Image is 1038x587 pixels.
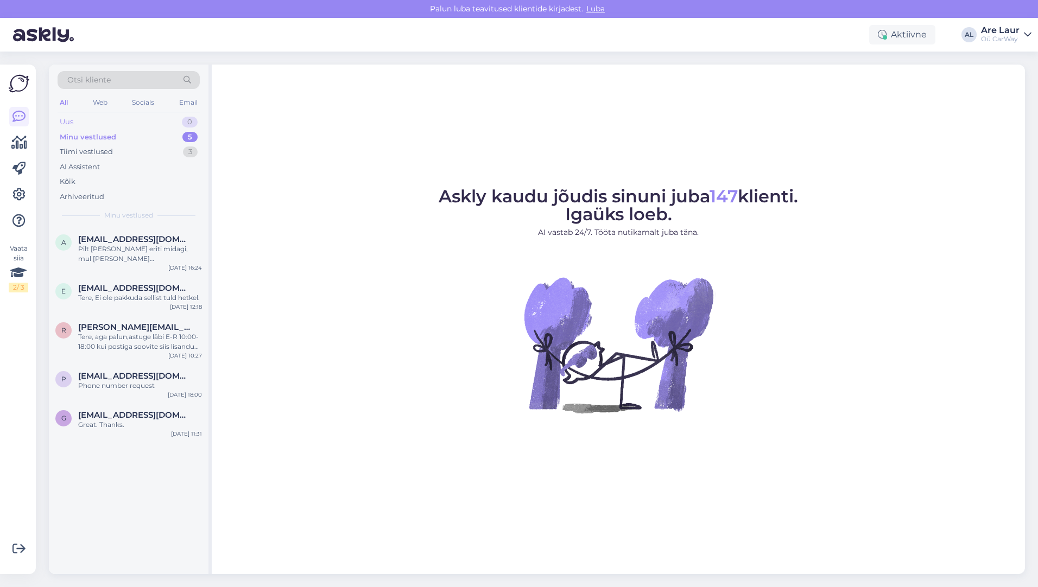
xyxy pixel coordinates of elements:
div: 0 [182,117,198,127]
span: Askly kaudu jõudis sinuni juba klienti. Igaüks loeb. [439,186,798,225]
span: rene.nikkarev@mail.ee [78,322,191,332]
span: p [61,375,66,383]
div: [DATE] 18:00 [168,391,202,399]
span: A [61,238,66,246]
div: Arhiveeritud [60,192,104,202]
span: Andu.deemant@gmail.com [78,234,191,244]
div: 3 [183,146,198,157]
div: 5 [182,132,198,143]
p: AI vastab 24/7. Tööta nutikamalt juba täna. [439,227,798,238]
div: [DATE] 12:18 [170,303,202,311]
div: 2 / 3 [9,283,28,292]
div: Kõik [60,176,75,187]
div: AI Assistent [60,162,100,173]
div: Web [91,95,110,110]
div: Minu vestlused [60,132,116,143]
div: Aktiivne [869,25,935,44]
div: Oü CarWay [981,35,1020,43]
span: priittambur@gmail.com [78,371,191,381]
div: Socials [130,95,156,110]
div: All [58,95,70,110]
div: Are Laur [981,26,1020,35]
span: g [61,414,66,422]
div: Great. Thanks. [78,420,202,430]
a: Are LaurOü CarWay [981,26,1031,43]
div: Vaata siia [9,244,28,292]
div: Tere, Ei ole pakkuda sellist tuld hetkel. [78,293,202,303]
div: AL [961,27,977,42]
span: garethchickey@gmail.com [78,410,191,420]
div: Pilt [PERSON_NAME] eriti midagi, mul [PERSON_NAME] [DOMAIN_NAME], siis saaksin kontrollida kas on ? [78,244,202,264]
div: Tiimi vestlused [60,146,113,157]
div: Email [177,95,200,110]
span: r [61,326,66,334]
div: [DATE] 11:31 [171,430,202,438]
div: [DATE] 16:24 [168,264,202,272]
div: Tere, aga palun,astuge läbi E-R 10:00-18:00 kui postiga soovite siis lisandub postitasu ja km. [78,332,202,352]
span: e [61,287,66,295]
div: [DATE] 10:27 [168,352,202,360]
span: 147 [710,186,738,207]
img: No Chat active [521,247,716,442]
span: Otsi kliente [67,74,111,86]
img: Askly Logo [9,73,29,94]
div: Uus [60,117,73,127]
span: Luba [583,4,608,14]
span: erikdzigovskyi@gmail.com [78,283,191,293]
div: Phone number request [78,381,202,391]
span: Minu vestlused [104,210,153,220]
